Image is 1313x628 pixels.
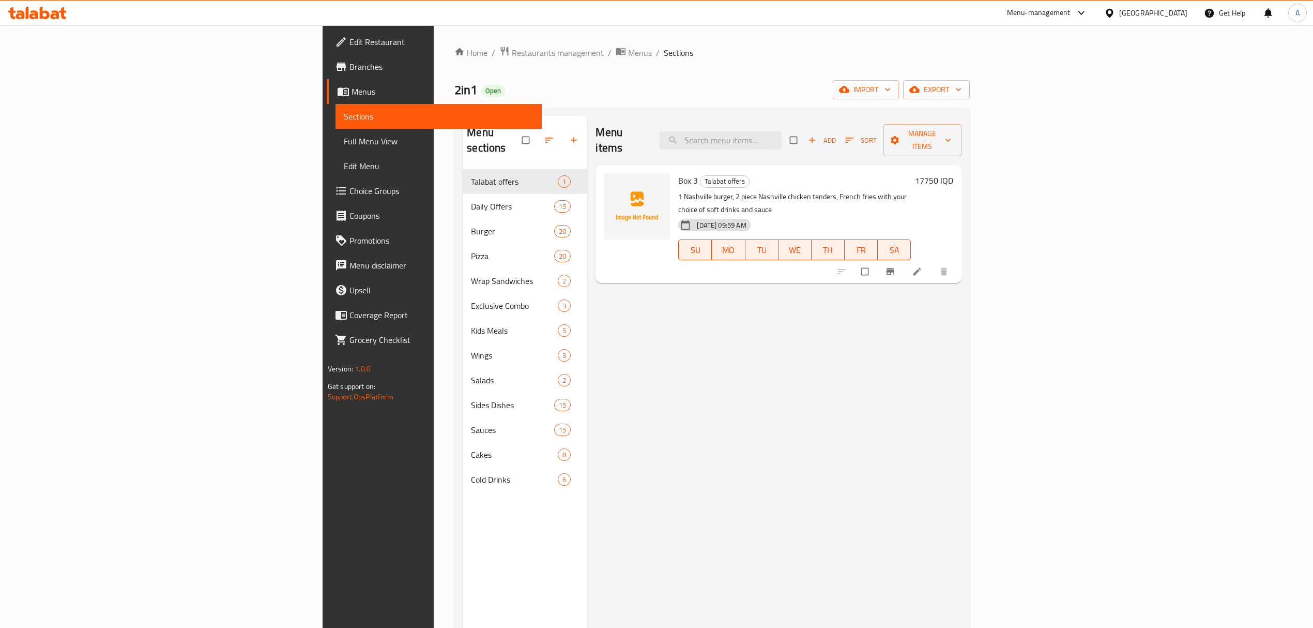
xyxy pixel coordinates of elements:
[882,243,907,258] span: SA
[750,243,774,258] span: TU
[352,85,533,98] span: Menus
[616,46,652,59] a: Menus
[628,47,652,59] span: Menus
[745,240,778,260] button: TU
[554,424,571,436] div: items
[562,129,587,152] button: Add section
[783,243,807,258] span: WE
[463,169,587,194] div: Talabat offers1
[463,343,587,368] div: Wings3
[463,293,587,318] div: Exclusive Combo3
[660,131,782,149] input: search
[845,240,878,260] button: FR
[327,253,542,278] a: Menu disclaimer
[463,165,587,496] nav: Menu sections
[903,80,970,99] button: export
[471,300,558,312] div: Exclusive Combo
[555,251,570,261] span: 20
[471,225,554,237] span: Burger
[558,376,570,385] span: 2
[892,127,954,153] span: Manage items
[558,448,571,461] div: items
[554,200,571,213] div: items
[335,104,542,129] a: Sections
[327,203,542,228] a: Coupons
[349,309,533,321] span: Coverage Report
[327,278,542,303] a: Upsell
[693,220,750,230] span: [DATE] 09:59 AM
[805,132,838,148] button: Add
[471,349,558,362] span: Wings
[878,240,911,260] button: SA
[471,324,558,337] span: Kids Meals
[1119,7,1187,19] div: [GEOGRAPHIC_DATA]
[554,225,571,237] div: items
[838,132,883,148] span: Sort items
[664,47,693,59] span: Sections
[463,442,587,467] div: Cakes8
[912,266,924,277] a: Edit menu item
[805,132,838,148] span: Add item
[349,234,533,247] span: Promotions
[700,175,750,188] div: Talabat offers
[812,240,845,260] button: TH
[855,262,877,281] span: Select to update
[471,424,554,436] span: Sauces
[558,374,571,386] div: items
[471,250,554,262] div: Pizza
[1295,7,1300,19] span: A
[558,473,571,486] div: items
[349,61,533,73] span: Branches
[512,47,604,59] span: Restaurants management
[463,194,587,219] div: Daily Offers15
[712,240,745,260] button: MO
[327,327,542,352] a: Grocery Checklist
[555,202,570,212] span: 15
[327,29,542,54] a: Edit Restaurant
[471,275,558,287] div: Wrap Sandwiches
[558,301,570,311] span: 3
[558,326,570,336] span: 5
[454,46,970,59] nav: breadcrumb
[349,284,533,296] span: Upsell
[558,175,571,188] div: items
[471,200,554,213] span: Daily Offers
[471,399,554,411] span: Sides Dishes
[463,244,587,268] div: Pizza20
[845,134,877,146] span: Sort
[471,448,558,461] span: Cakes
[327,54,542,79] a: Branches
[328,362,353,376] span: Version:
[678,173,698,188] span: Box 3
[915,173,953,188] h6: 17750 IQD
[841,83,891,96] span: import
[558,177,570,187] span: 1
[558,450,570,460] span: 8
[849,243,874,258] span: FR
[558,351,570,361] span: 3
[656,47,660,59] li: /
[355,362,371,376] span: 1.0.0
[349,210,533,222] span: Coupons
[516,130,538,150] span: Select all sections
[344,160,533,172] span: Edit Menu
[538,129,562,152] span: Sort sections
[558,475,570,485] span: 6
[335,129,542,154] a: Full Menu View
[463,467,587,492] div: Cold Drinks6
[843,132,879,148] button: Sort
[608,47,612,59] li: /
[716,243,741,258] span: MO
[555,400,570,410] span: 15
[344,135,533,147] span: Full Menu View
[883,124,962,156] button: Manage items
[463,268,587,293] div: Wrap Sandwiches2
[349,259,533,272] span: Menu disclaimer
[558,275,571,287] div: items
[558,349,571,362] div: items
[349,36,533,48] span: Edit Restaurant
[784,130,805,150] span: Select section
[328,390,393,403] a: Support.OpsPlatform
[463,417,587,442] div: Sauces15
